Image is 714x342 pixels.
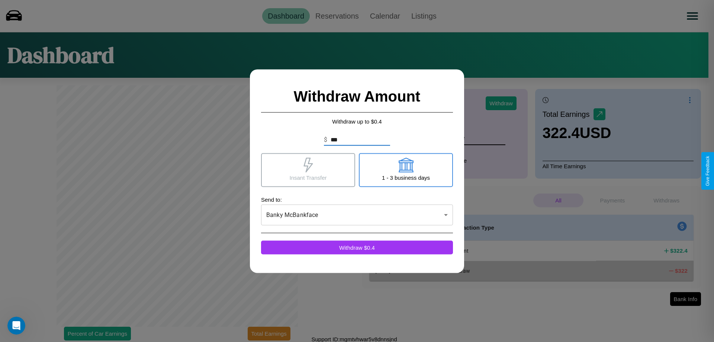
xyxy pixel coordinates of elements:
div: Banky McBankface [261,204,453,225]
div: Give Feedback [705,156,710,186]
h2: Withdraw Amount [261,80,453,112]
p: $ [324,135,327,144]
button: Withdraw $0.4 [261,240,453,254]
p: Insant Transfer [289,172,327,182]
p: Send to: [261,194,453,204]
iframe: Intercom live chat [7,317,25,335]
p: 1 - 3 business days [382,172,430,182]
p: Withdraw up to $ 0.4 [261,116,453,126]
